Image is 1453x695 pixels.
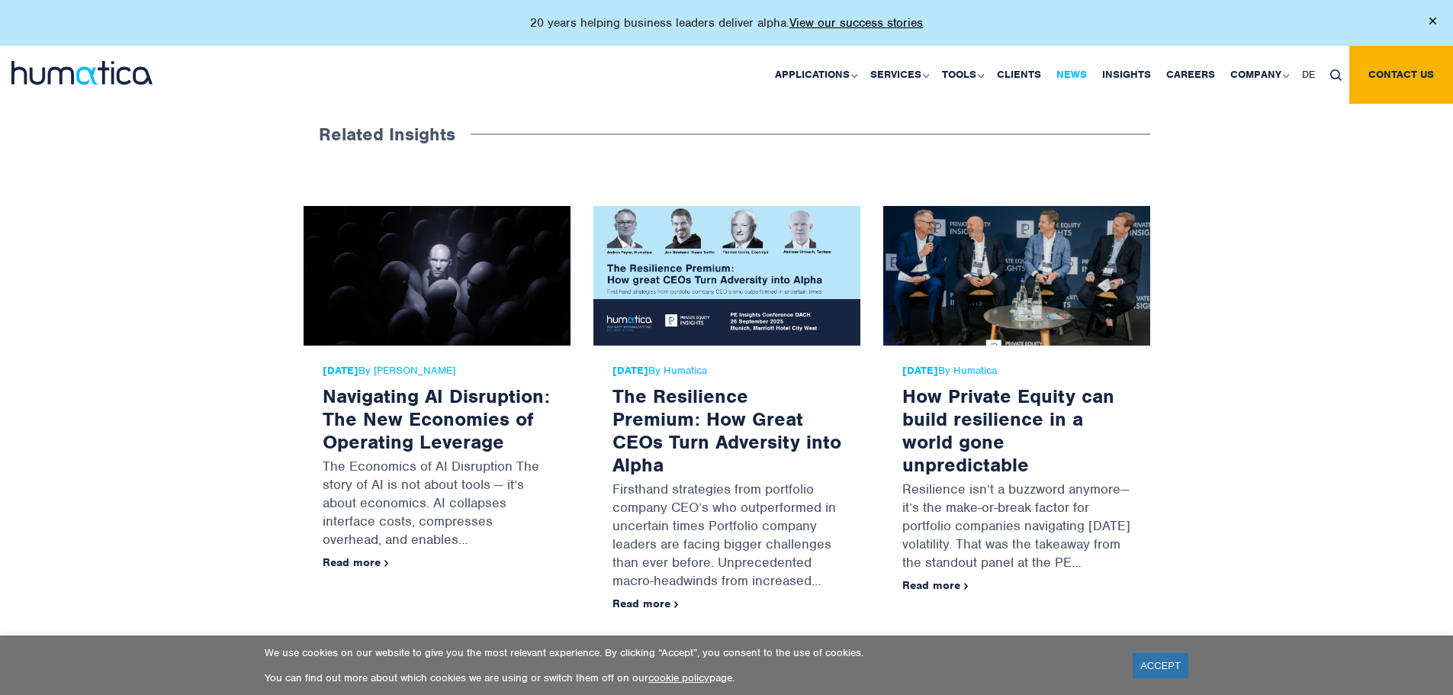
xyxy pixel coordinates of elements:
[120,100,225,112] a: Data Protection Policy
[883,206,1150,346] img: How Private Equity can build resilience in a world gone unpredictable
[1159,46,1223,104] a: Careers
[1223,46,1294,104] a: Company
[323,453,551,556] p: The Economics of AI Disruption The story of AI is not about tools — it’s about economics. AI coll...
[767,46,863,104] a: Applications
[11,61,153,85] img: logo
[4,101,14,111] input: I agree to Humatica'sData Protection Policyand that Humatica may use my data to contact e via ema...
[789,15,923,31] a: View our success stories
[256,3,505,34] input: Last name*
[1095,46,1159,104] a: Insights
[902,578,969,592] a: Read more
[256,50,505,81] input: Email*
[1349,46,1453,104] a: Contact us
[265,671,1114,684] p: You can find out more about which cookies we are using or switch them off on our page.
[19,100,471,126] p: I agree to Humatica's and that Humatica may use my data to contact e via email.
[674,601,679,608] img: arrowicon
[934,46,989,104] a: Tools
[384,560,389,567] img: arrowicon
[612,476,841,597] p: Firsthand strategies from portfolio company CEO’s who outperformed in uncertain times Portfolio c...
[1302,68,1315,81] span: DE
[902,384,1114,477] a: How Private Equity can build resilience in a world gone unpredictable
[304,206,571,346] img: Navigating AI Disruption: The New Economies of Operating Leverage
[593,206,860,346] img: The Resilience Premium: How Great CEOs Turn Adversity into Alpha
[612,365,841,377] span: By Humatica
[612,597,679,610] a: Read more
[989,46,1049,104] a: Clients
[902,365,1131,377] span: By Humatica
[902,476,1131,579] p: Resilience isn’t a buzzword anymore—it’s the make-or-break factor for portfolio companies navigat...
[323,365,551,377] span: By [PERSON_NAME]
[612,384,841,477] a: The Resilience Premium: How Great CEOs Turn Adversity into Alpha
[1330,69,1342,81] img: search_icon
[1294,46,1323,104] a: DE
[863,46,934,104] a: Services
[902,364,938,377] strong: [DATE]
[964,583,969,590] img: arrowicon
[612,364,648,377] strong: [DATE]
[323,364,358,377] strong: [DATE]
[265,646,1114,659] p: We use cookies on our website to give you the most relevant experience. By clicking “Accept”, you...
[323,555,389,569] a: Read more
[648,671,709,684] a: cookie policy
[1133,653,1188,678] a: ACCEPT
[304,108,471,161] h3: Related Insights
[1049,46,1095,104] a: News
[530,15,923,31] p: 20 years helping business leaders deliver alpha.
[323,384,550,454] a: Navigating AI Disruption: The New Economies of Operating Leverage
